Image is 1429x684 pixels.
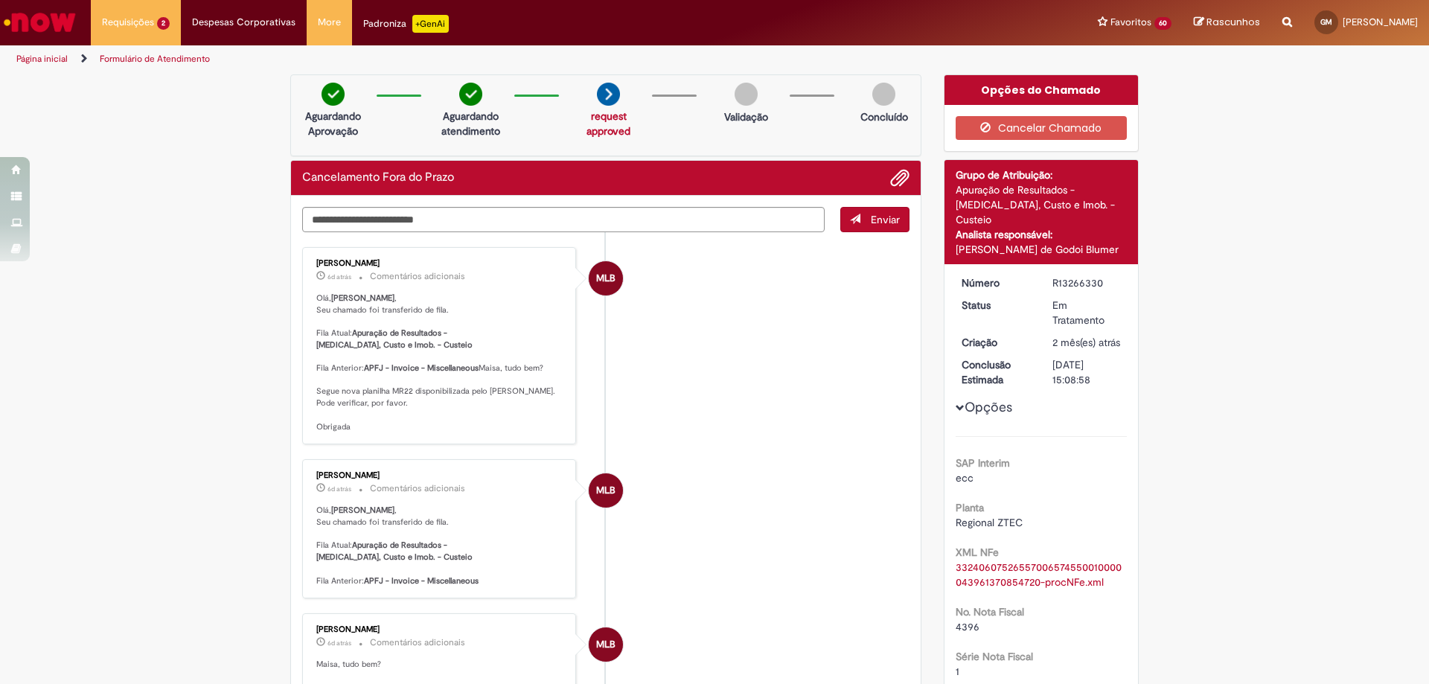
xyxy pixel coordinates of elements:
span: 6d atrás [327,639,351,648]
img: img-circle-grey.png [872,83,895,106]
span: 2 [157,17,170,30]
span: MLB [596,473,616,508]
span: 1 [956,665,959,678]
time: 09/07/2025 08:06:19 [1052,336,1120,349]
div: Apuração de Resultados - [MEDICAL_DATA], Custo e Imob. - Custeio [956,182,1128,227]
p: Aguardando Aprovação [297,109,369,138]
span: 6d atrás [327,272,351,281]
p: Aguardando atendimento [435,109,507,138]
b: No. Nota Fiscal [956,605,1024,619]
b: Apuração de Resultados - [MEDICAL_DATA], Custo e Imob. - Custeio [316,540,473,563]
p: +GenAi [412,15,449,33]
p: Olá, , Seu chamado foi transferido de fila. Fila Atual: Fila Anterior: Maisa, tudo bem? Segue nov... [316,293,564,432]
div: Opções do Chamado [944,75,1139,105]
small: Comentários adicionais [370,482,465,495]
time: 25/08/2025 17:44:55 [327,639,351,648]
p: Concluído [860,109,908,124]
span: Enviar [871,213,900,226]
img: arrow-next.png [597,83,620,106]
a: request approved [586,109,630,138]
span: GM [1320,17,1332,27]
div: Em Tratamento [1052,298,1122,327]
b: APFJ - Invoice - Miscellaneous [364,362,479,374]
div: [PERSON_NAME] [316,259,564,268]
div: Analista responsável: [956,227,1128,242]
span: Rascunhos [1206,15,1260,29]
h2: Cancelamento Fora do Prazo Histórico de tíquete [302,171,454,185]
a: Download de 33240607526557006574550010000043961370854720-procNFe.xml [956,560,1122,589]
dt: Conclusão Estimada [950,357,1042,387]
span: [PERSON_NAME] [1343,16,1418,28]
b: Planta [956,501,984,514]
b: Apuração de Resultados - [MEDICAL_DATA], Custo e Imob. - Custeio [316,327,473,351]
div: [PERSON_NAME] [316,471,564,480]
div: Marina Luzia Braccio [589,473,623,508]
p: Validação [724,109,768,124]
span: Requisições [102,15,154,30]
img: img-circle-grey.png [735,83,758,106]
button: Enviar [840,207,909,232]
dt: Status [950,298,1042,313]
small: Comentários adicionais [370,636,465,649]
button: Cancelar Chamado [956,116,1128,140]
span: 2 mês(es) atrás [1052,336,1120,349]
span: Regional ZTEC [956,516,1023,529]
button: Adicionar anexos [890,168,909,188]
span: More [318,15,341,30]
span: ecc [956,471,974,485]
b: XML NFe [956,546,999,559]
div: 09/07/2025 08:06:19 [1052,335,1122,350]
span: Despesas Corporativas [192,15,295,30]
span: 4396 [956,620,979,633]
div: Marina Luzia Braccio [589,627,623,662]
div: [PERSON_NAME] de Godoi Blumer [956,242,1128,257]
span: Favoritos [1110,15,1151,30]
b: APFJ - Invoice - Miscellaneous [364,575,479,586]
img: check-circle-green.png [322,83,345,106]
b: SAP Interim [956,456,1010,470]
a: Rascunhos [1194,16,1260,30]
b: [PERSON_NAME] [331,505,394,516]
div: Marina Luzia Braccio [589,261,623,295]
ul: Trilhas de página [11,45,942,73]
div: R13266330 [1052,275,1122,290]
div: [DATE] 15:08:58 [1052,357,1122,387]
dt: Criação [950,335,1042,350]
a: Formulário de Atendimento [100,53,210,65]
dt: Número [950,275,1042,290]
span: MLB [596,627,616,662]
div: Grupo de Atribuição: [956,167,1128,182]
time: 25/08/2025 17:44:56 [327,272,351,281]
a: Página inicial [16,53,68,65]
b: Série Nota Fiscal [956,650,1033,663]
textarea: Digite sua mensagem aqui... [302,207,825,232]
p: Olá, , Seu chamado foi transferido de fila. Fila Atual: Fila Anterior: [316,505,564,586]
span: MLB [596,261,616,296]
img: check-circle-green.png [459,83,482,106]
time: 25/08/2025 17:44:56 [327,485,351,493]
div: [PERSON_NAME] [316,625,564,634]
span: 60 [1154,17,1171,30]
small: Comentários adicionais [370,270,465,283]
b: [PERSON_NAME] [331,293,394,304]
div: Padroniza [363,15,449,33]
img: ServiceNow [1,7,78,37]
span: 6d atrás [327,485,351,493]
